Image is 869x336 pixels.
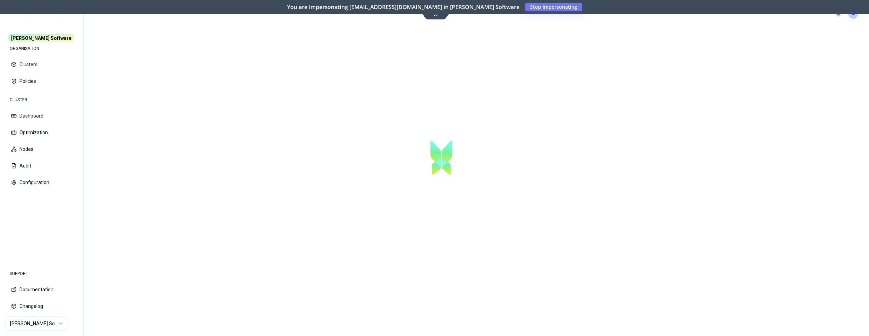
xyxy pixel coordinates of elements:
[6,125,78,140] button: Optimization
[6,175,78,190] button: Configuration
[6,158,78,173] button: Audit
[6,299,78,314] button: Changelog
[6,141,78,157] button: Nodes
[6,108,78,123] button: Dashboard
[6,282,78,297] button: Documentation
[8,34,74,42] span: [PERSON_NAME] Software
[6,93,78,107] div: CLUSTER
[6,74,78,89] button: Policies
[6,42,78,55] div: ORGANISATION
[6,267,78,281] div: SUPPORT
[6,57,78,72] button: Clusters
